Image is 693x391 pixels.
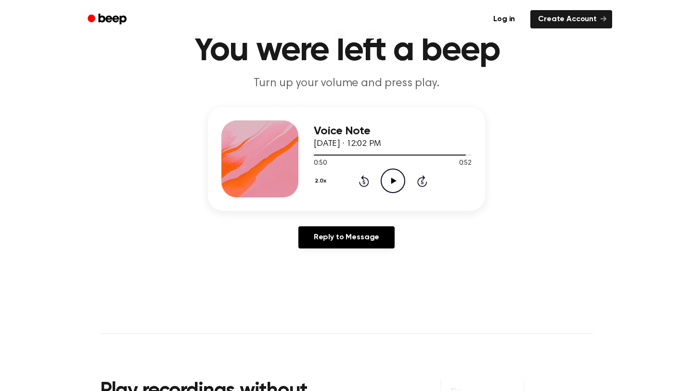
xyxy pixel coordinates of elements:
a: Beep [81,10,135,29]
span: 0:52 [459,158,472,169]
p: Turn up your volume and press play. [162,76,531,91]
a: Create Account [530,10,612,28]
h3: Voice Note [314,125,472,138]
button: 2.0x [314,173,330,189]
a: Reply to Message [298,226,395,248]
h1: You were left a beep [100,33,593,68]
a: Log in [484,8,525,30]
span: [DATE] · 12:02 PM [314,140,381,148]
span: 0:50 [314,158,326,169]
